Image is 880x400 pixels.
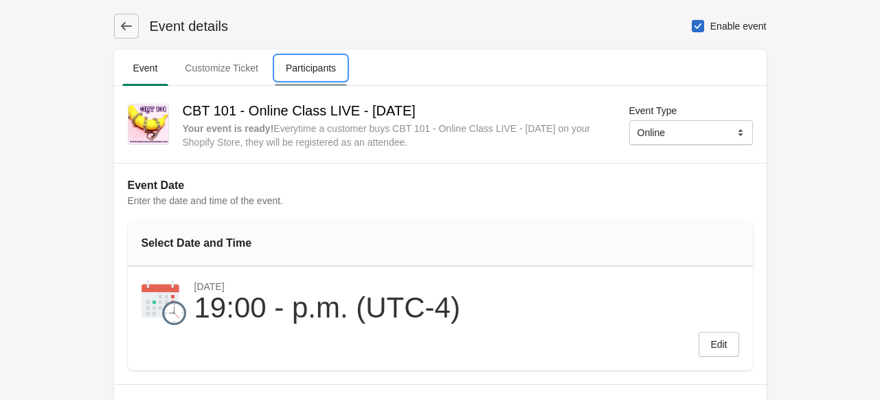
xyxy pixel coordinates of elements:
span: Participants [275,56,347,80]
h2: CBT 101 - Online Class LIVE - [DATE] [183,100,607,122]
img: CBTApril13.png [128,104,168,144]
button: Edit [699,332,738,357]
div: [DATE] [194,280,460,293]
span: Edit [710,339,727,350]
h1: Event details [139,16,229,36]
label: Event Type [629,104,677,118]
span: Enable event [710,19,767,33]
span: Customize Ticket [174,56,269,80]
div: Everytime a customer buys CBT 101 - Online Class LIVE - [DATE] on your Shopify Store, they will b... [183,122,607,149]
div: Select Date and Time [142,235,321,252]
img: calendar-9220d27974dede90758afcd34f990835.png [142,280,186,325]
span: Enter the date and time of the event. [128,195,283,206]
strong: Your event is ready ! [183,123,274,134]
div: 19:00 - p.m. (UTC-4) [194,293,460,323]
h2: Event Date [128,177,753,194]
span: Event [122,56,169,80]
